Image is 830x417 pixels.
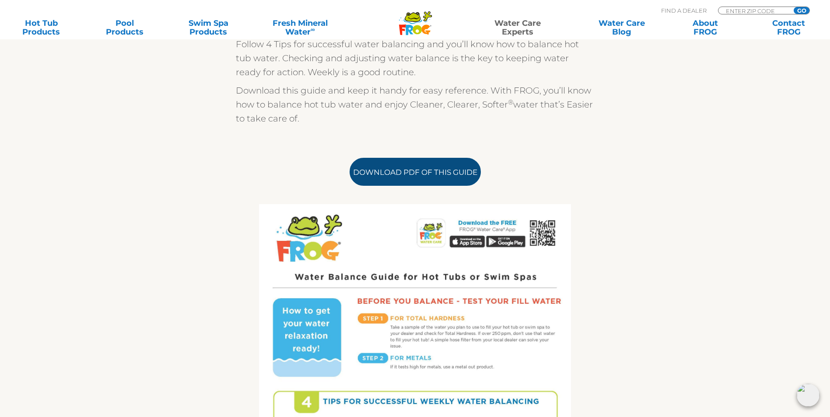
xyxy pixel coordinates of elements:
[797,384,819,407] img: openIcon
[508,98,513,106] sup: ®
[92,19,158,36] a: PoolProducts
[794,7,809,14] input: GO
[661,7,707,14] p: Find A Dealer
[311,26,315,33] sup: ∞
[259,19,341,36] a: Fresh MineralWater∞
[9,19,74,36] a: Hot TubProducts
[236,83,595,125] p: Download this guide and keep it handy for easy reference. With FROG, you’ll know how to balance h...
[672,19,738,36] a: AboutFROG
[589,19,654,36] a: Water CareBlog
[350,158,481,186] a: Download PDF of this Guide
[756,19,821,36] a: ContactFROG
[176,19,241,36] a: Swim SpaProducts
[465,19,571,36] a: Water CareExperts
[725,7,784,14] input: Zip Code Form
[236,37,595,79] p: Follow 4 Tips for successful water balancing and you’ll know how to balance hot tub water. Checki...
